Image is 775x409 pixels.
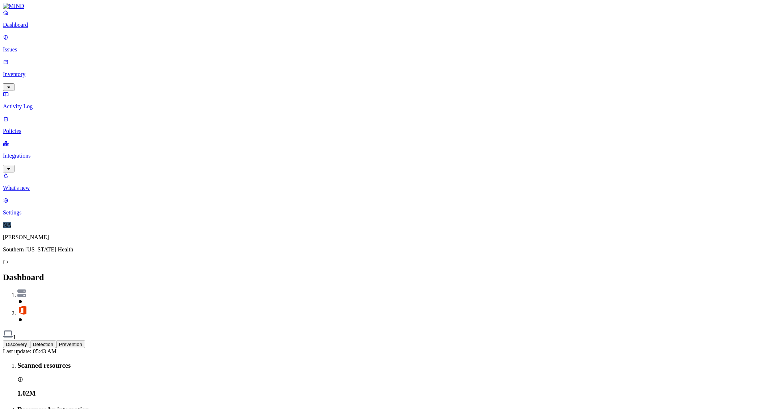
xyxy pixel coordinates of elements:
[3,234,772,241] p: [PERSON_NAME]
[3,116,772,134] a: Policies
[56,341,85,348] button: Prevention
[3,71,772,78] p: Inventory
[3,329,13,339] img: svg%3e
[3,153,772,159] p: Integrations
[3,272,772,282] h2: Dashboard
[17,389,772,397] h3: 1.02M
[13,334,16,340] span: 1
[3,209,772,216] p: Settings
[3,185,772,191] p: What's new
[3,172,772,191] a: What's new
[3,222,11,228] span: NA
[30,341,56,348] button: Detection
[3,103,772,110] p: Activity Log
[3,3,24,9] img: MIND
[3,34,772,53] a: Issues
[3,128,772,134] p: Policies
[3,140,772,171] a: Integrations
[3,46,772,53] p: Issues
[3,22,772,28] p: Dashboard
[17,289,26,297] img: svg%3e
[17,362,772,370] h3: Scanned resources
[3,197,772,216] a: Settings
[3,9,772,28] a: Dashboard
[17,305,28,315] img: svg%3e
[3,59,772,90] a: Inventory
[3,3,772,9] a: MIND
[3,341,30,348] button: Discovery
[3,348,56,354] span: Last update: 05:43 AM
[3,246,772,253] p: Southern [US_STATE] Health
[3,91,772,110] a: Activity Log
